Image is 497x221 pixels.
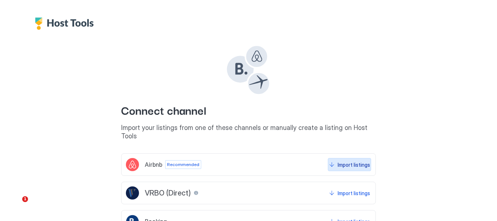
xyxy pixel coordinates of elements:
span: 1 [22,196,28,202]
iframe: Intercom live chat [7,196,25,214]
span: Recommended [167,161,199,168]
button: Import listings [328,186,371,200]
div: Import listings [338,189,370,197]
span: Connect channel [121,102,376,118]
button: Import listings [328,158,371,171]
div: Import listings [338,161,370,169]
span: Airbnb [145,161,162,168]
div: Host Tools Logo [35,17,98,30]
span: Import your listings from one of these channels or manually create a listing on Host Tools [121,124,376,140]
span: VRBO (Direct) [145,189,191,198]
